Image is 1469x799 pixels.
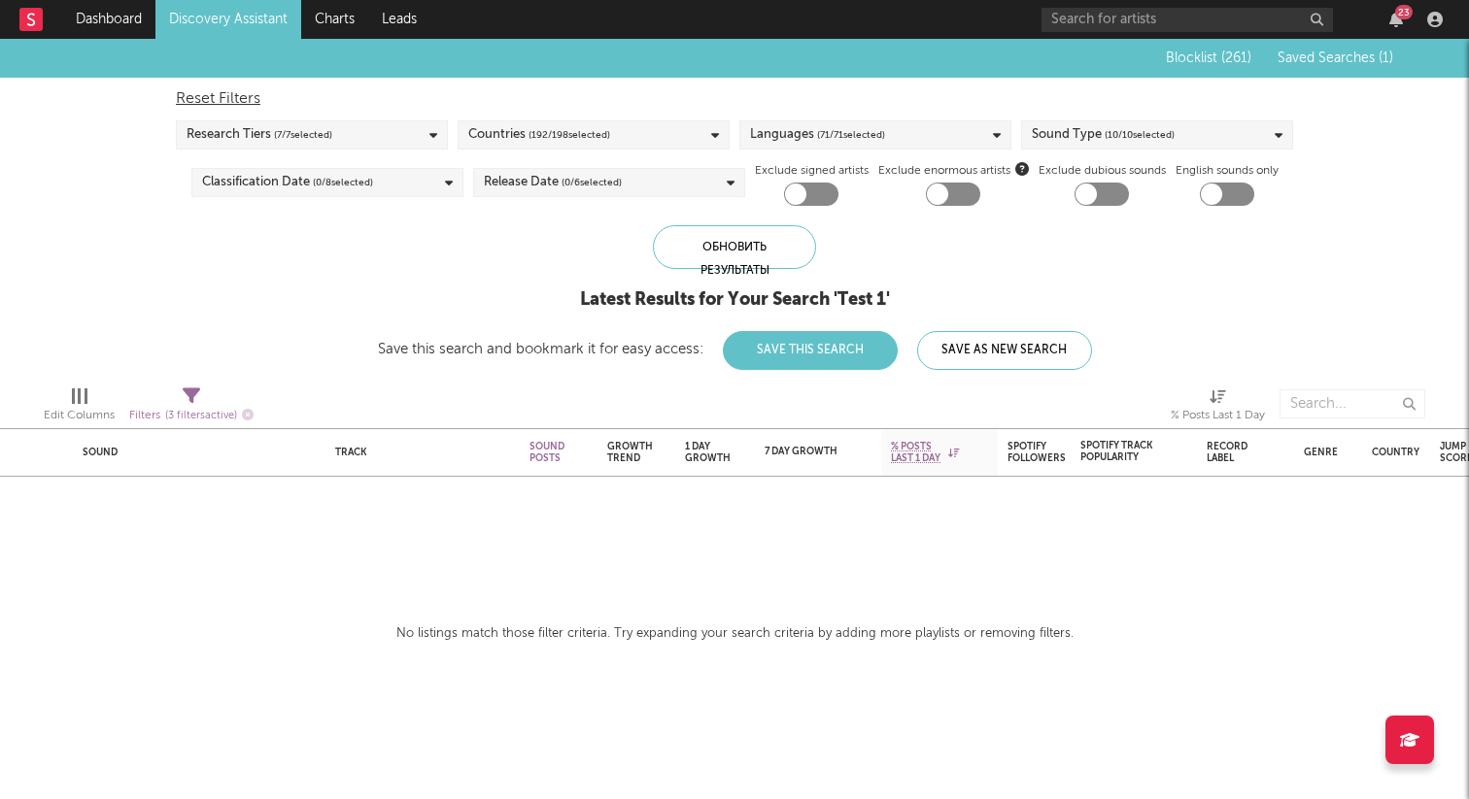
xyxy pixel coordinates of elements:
[378,288,1092,312] div: Latest Results for Your Search ' Test 1 '
[335,447,500,458] div: Track
[1379,51,1393,65] span: ( 1 )
[44,404,115,427] div: Edit Columns
[187,123,332,147] div: Research Tiers
[129,380,254,436] div: Filters(3 filters active)
[562,171,622,194] span: ( 0 / 6 selected)
[202,171,373,194] div: Classification Date
[1080,440,1158,463] div: Spotify Track Popularity
[165,411,237,421] span: ( 3 filters active)
[530,441,564,464] div: Sound Posts
[891,441,943,464] span: % Posts Last 1 Day
[1207,441,1255,464] div: Record Label
[1389,12,1403,27] button: 23
[1304,447,1338,458] div: Genre
[1176,159,1279,183] label: English sounds only
[607,441,656,464] div: Growth Trend
[1171,380,1265,436] div: % Posts Last 1 Day
[1221,51,1251,65] span: ( 261 )
[1171,404,1265,427] div: % Posts Last 1 Day
[1105,123,1175,147] span: ( 10 / 10 selected)
[1166,51,1251,65] span: Blocklist
[1278,51,1393,65] span: Saved Searches
[1039,159,1166,183] label: Exclude dubious sounds
[1272,50,1393,66] button: Saved Searches (1)
[83,447,306,458] div: Sound
[755,159,869,183] label: Exclude signed artists
[765,446,842,457] div: 7 Day Growth
[917,331,1092,370] button: Save As New Search
[176,87,1293,111] div: Reset Filters
[44,380,115,436] div: Edit Columns
[313,171,373,194] span: ( 0 / 8 selected)
[723,331,898,370] button: Save This Search
[1042,8,1333,32] input: Search for artists
[1015,159,1029,178] button: Exclude enormous artists
[750,123,885,147] div: Languages
[878,159,1029,183] span: Exclude enormous artists
[396,622,1074,646] div: No listings match those filter criteria. Try expanding your search criteria by adding more playli...
[274,123,332,147] span: ( 7 / 7 selected)
[529,123,610,147] span: ( 192 / 198 selected)
[653,225,816,269] div: Обновить результаты
[378,342,1092,356] div: Save this search and bookmark it for easy access:
[685,441,731,464] div: 1 Day Growth
[1008,441,1066,464] div: Spotify Followers
[1280,389,1425,418] input: Search...
[129,404,254,428] div: Filters
[468,123,610,147] div: Countries
[1372,447,1419,458] div: Country
[1032,123,1175,147] div: Sound Type
[1395,5,1413,19] div: 23
[817,123,885,147] span: ( 71 / 71 selected)
[484,171,622,194] div: Release Date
